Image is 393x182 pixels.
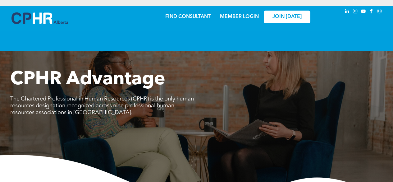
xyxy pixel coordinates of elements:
[10,70,165,89] span: CPHR Advantage
[165,14,211,19] a: FIND CONSULTANT
[352,8,359,16] a: instagram
[11,12,68,24] img: A blue and white logo for cp alberta
[10,96,194,115] span: The Chartered Professional in Human Resources (CPHR) is the only human resources designation reco...
[220,14,259,19] a: MEMBER LOGIN
[360,8,367,16] a: youtube
[376,8,383,16] a: Social network
[272,14,302,20] span: JOIN [DATE]
[368,8,375,16] a: facebook
[344,8,351,16] a: linkedin
[264,11,310,23] a: JOIN [DATE]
